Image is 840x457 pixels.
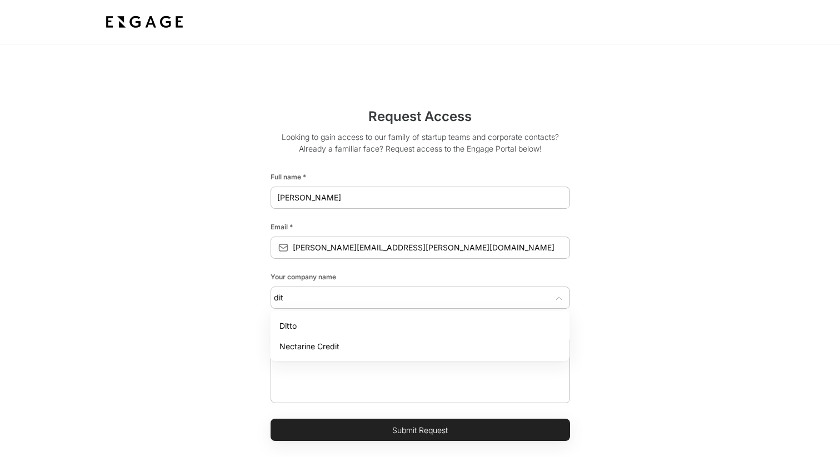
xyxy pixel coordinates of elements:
[271,336,570,356] li: Nectarine Credit
[271,131,570,163] p: Looking to gain access to our family of startup teams and corporate contacts? Already a familiar ...
[553,293,564,304] button: Close
[271,218,570,232] div: Email *
[293,238,570,258] input: Your email
[271,315,570,336] li: Ditto
[271,268,570,282] div: Your company name
[271,107,570,131] h2: Request Access
[271,419,570,441] button: Submit Request
[271,168,570,182] div: Full name *
[271,188,570,208] input: Your Name
[103,12,186,32] img: bdf1fb74-1727-4ba0-a5bd-bc74ae9fc70b.jpeg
